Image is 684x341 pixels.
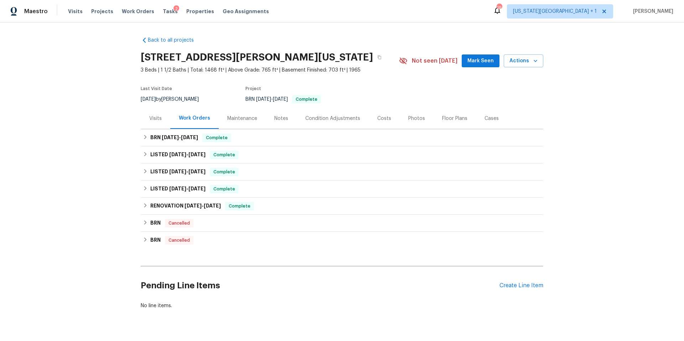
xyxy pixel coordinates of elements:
[150,133,198,142] h6: BRN
[68,8,83,15] span: Visits
[305,115,360,122] div: Condition Adjustments
[163,9,178,14] span: Tasks
[150,151,206,159] h6: LISTED
[150,202,221,210] h6: RENOVATION
[169,152,206,157] span: -
[169,186,186,191] span: [DATE]
[226,203,253,210] span: Complete
[173,5,179,12] div: 2
[141,198,543,215] div: RENOVATION [DATE]-[DATE]Complete
[150,185,206,193] h6: LISTED
[188,152,206,157] span: [DATE]
[499,282,543,289] div: Create Line Item
[245,97,321,102] span: BRN
[188,186,206,191] span: [DATE]
[256,97,271,102] span: [DATE]
[211,185,238,193] span: Complete
[256,97,288,102] span: -
[513,8,597,15] span: [US_STATE][GEOGRAPHIC_DATA] + 1
[169,152,186,157] span: [DATE]
[150,236,161,245] h6: BRN
[227,115,257,122] div: Maintenance
[186,8,214,15] span: Properties
[141,97,156,102] span: [DATE]
[211,151,238,158] span: Complete
[141,95,207,104] div: by [PERSON_NAME]
[24,8,48,15] span: Maestro
[169,169,206,174] span: -
[630,8,673,15] span: [PERSON_NAME]
[141,302,543,309] div: No line items.
[223,8,269,15] span: Geo Assignments
[185,203,202,208] span: [DATE]
[245,86,261,91] span: Project
[188,169,206,174] span: [DATE]
[181,135,198,140] span: [DATE]
[166,220,193,227] span: Cancelled
[373,51,386,64] button: Copy Address
[204,203,221,208] span: [DATE]
[166,237,193,244] span: Cancelled
[497,4,502,11] div: 19
[169,169,186,174] span: [DATE]
[141,37,209,44] a: Back to all projects
[408,115,425,122] div: Photos
[484,115,499,122] div: Cases
[141,129,543,146] div: BRN [DATE]-[DATE]Complete
[141,54,373,61] h2: [STREET_ADDRESS][PERSON_NAME][US_STATE]
[162,135,179,140] span: [DATE]
[150,219,161,227] h6: BRN
[462,54,499,68] button: Mark Seen
[293,97,320,101] span: Complete
[149,115,162,122] div: Visits
[442,115,467,122] div: Floor Plans
[467,57,494,65] span: Mark Seen
[377,115,391,122] div: Costs
[273,97,288,102] span: [DATE]
[509,57,538,65] span: Actions
[150,168,206,176] h6: LISTED
[185,203,221,208] span: -
[122,8,154,15] span: Work Orders
[162,135,198,140] span: -
[179,115,210,122] div: Work Orders
[211,168,238,175] span: Complete
[141,180,543,198] div: LISTED [DATE]-[DATE]Complete
[274,115,288,122] div: Notes
[141,232,543,249] div: BRN Cancelled
[504,54,543,68] button: Actions
[141,163,543,180] div: LISTED [DATE]-[DATE]Complete
[141,269,499,302] h2: Pending Line Items
[141,146,543,163] div: LISTED [DATE]-[DATE]Complete
[91,8,113,15] span: Projects
[169,186,206,191] span: -
[412,57,457,64] span: Not seen [DATE]
[141,67,399,74] span: 3 Beds | 1 1/2 Baths | Total: 1468 ft² | Above Grade: 765 ft² | Basement Finished: 703 ft² | 1965
[203,134,230,141] span: Complete
[141,86,172,91] span: Last Visit Date
[141,215,543,232] div: BRN Cancelled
